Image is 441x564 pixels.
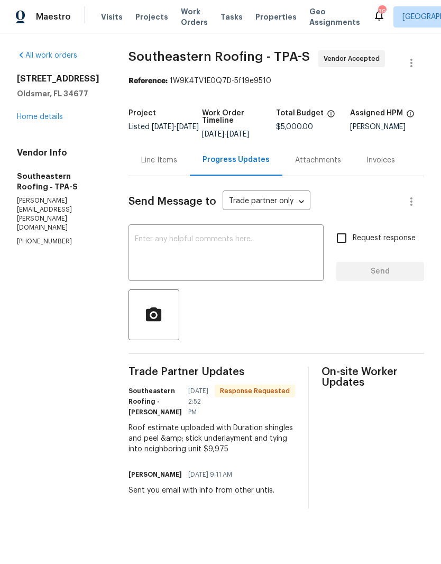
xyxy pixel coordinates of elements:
[181,6,208,28] span: Work Orders
[128,123,199,131] span: Listed
[128,423,295,454] div: Roof estimate uploaded with Duration shingles and peel &amp; stick underlayment and tying into ne...
[152,123,199,131] span: -
[141,155,177,166] div: Line Items
[152,123,174,131] span: [DATE]
[406,110,415,123] span: The hpm assigned to this work order.
[188,386,208,417] span: [DATE] 2:52 PM
[324,53,384,64] span: Vendor Accepted
[17,171,103,192] h5: Southeastern Roofing - TPA-S
[128,76,425,86] div: 1W9K4TV1E0Q7D-5f19e9510
[350,123,424,131] div: [PERSON_NAME]
[309,6,360,28] span: Geo Assignments
[350,110,403,117] h5: Assigned HPM
[128,196,216,207] span: Send Message to
[227,131,249,138] span: [DATE]
[295,155,341,166] div: Attachments
[188,469,232,480] span: [DATE] 9:11 AM
[17,88,103,99] h5: Oldsmar, FL 34677
[17,237,103,246] p: [PHONE_NUMBER]
[128,485,274,496] div: Sent you email with info from other untis.
[17,148,103,158] h4: Vendor Info
[128,50,310,63] span: Southeastern Roofing - TPA-S
[223,193,310,211] div: Trade partner only
[378,6,385,17] div: 39
[221,13,243,21] span: Tasks
[321,367,425,388] span: On-site Worker Updates
[128,469,182,480] h6: [PERSON_NAME]
[202,131,224,138] span: [DATE]
[276,110,324,117] h5: Total Budget
[17,52,77,59] a: All work orders
[101,12,123,22] span: Visits
[17,74,103,84] h2: [STREET_ADDRESS]
[128,386,182,417] h6: Southeastern Roofing -[PERSON_NAME]
[203,154,270,165] div: Progress Updates
[202,110,276,124] h5: Work Order Timeline
[135,12,168,22] span: Projects
[177,123,199,131] span: [DATE]
[366,155,395,166] div: Invoices
[216,386,294,396] span: Response Requested
[353,233,416,244] span: Request response
[255,12,297,22] span: Properties
[17,196,103,233] p: [PERSON_NAME][EMAIL_ADDRESS][PERSON_NAME][DOMAIN_NAME]
[327,110,335,123] span: The total cost of line items that have been proposed by Opendoor. This sum includes line items th...
[128,110,156,117] h5: Project
[128,367,295,377] span: Trade Partner Updates
[17,113,63,121] a: Home details
[128,77,168,85] b: Reference:
[36,12,71,22] span: Maestro
[202,131,249,138] span: -
[276,123,313,131] span: $5,000.00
